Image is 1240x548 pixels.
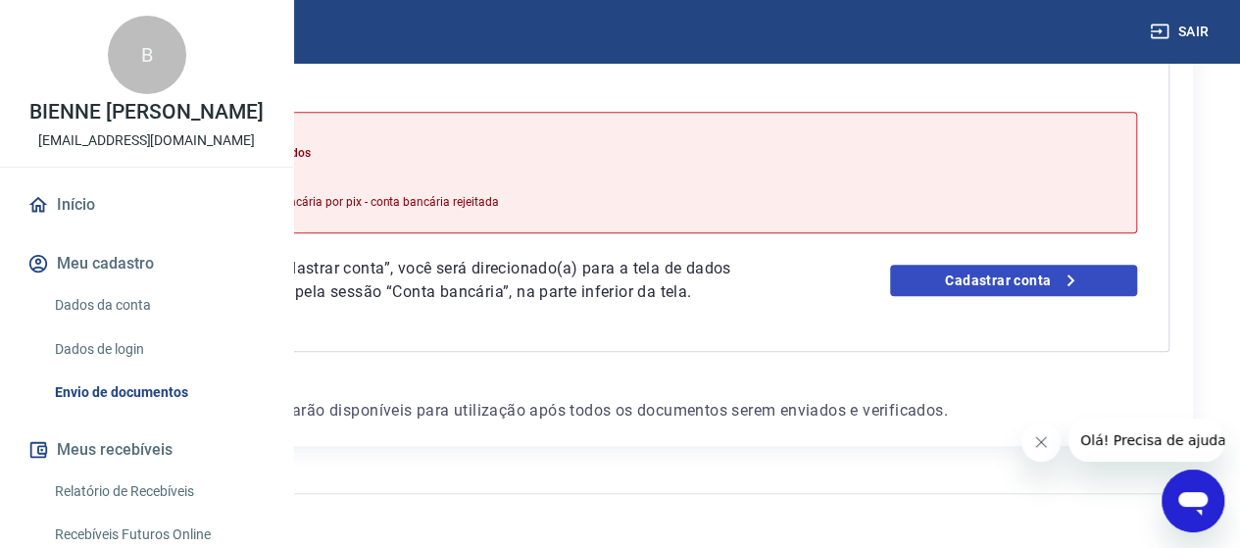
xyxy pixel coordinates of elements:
[108,16,186,94] div: B
[1146,14,1216,50] button: Sair
[1021,423,1061,462] iframe: Fechar mensagem
[890,265,1137,296] a: Cadastrar conta
[71,399,1169,423] p: Os recursos da conta Vindi estarão disponíveis para utilização após todos os documentos serem env...
[1068,419,1224,462] iframe: Mensagem da empresa
[1162,470,1224,532] iframe: Botão para abrir a janela de mensagens
[24,183,270,226] a: Início
[47,329,270,370] a: Dados de login
[24,428,270,472] button: Meus recebíveis
[12,14,165,29] span: Olá! Precisa de ajuda?
[24,242,270,285] button: Meu cadastro
[171,126,499,144] p: Motivo do reenvio:
[47,510,1193,530] p: 2025 ©
[150,257,792,304] p: Após clicar em “Cadastrar conta”, você será direcionado(a) para a tela de dados cadastrais. Procu...
[47,472,270,512] a: Relatório de Recebíveis
[47,285,270,325] a: Dados da conta
[171,193,499,211] p: Validação de conta bancária por pix - conta bancária rejeitada
[29,102,263,123] p: BIENNE [PERSON_NAME]
[38,130,255,151] p: [EMAIL_ADDRESS][DOMAIN_NAME]
[47,373,270,413] a: Envio de documentos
